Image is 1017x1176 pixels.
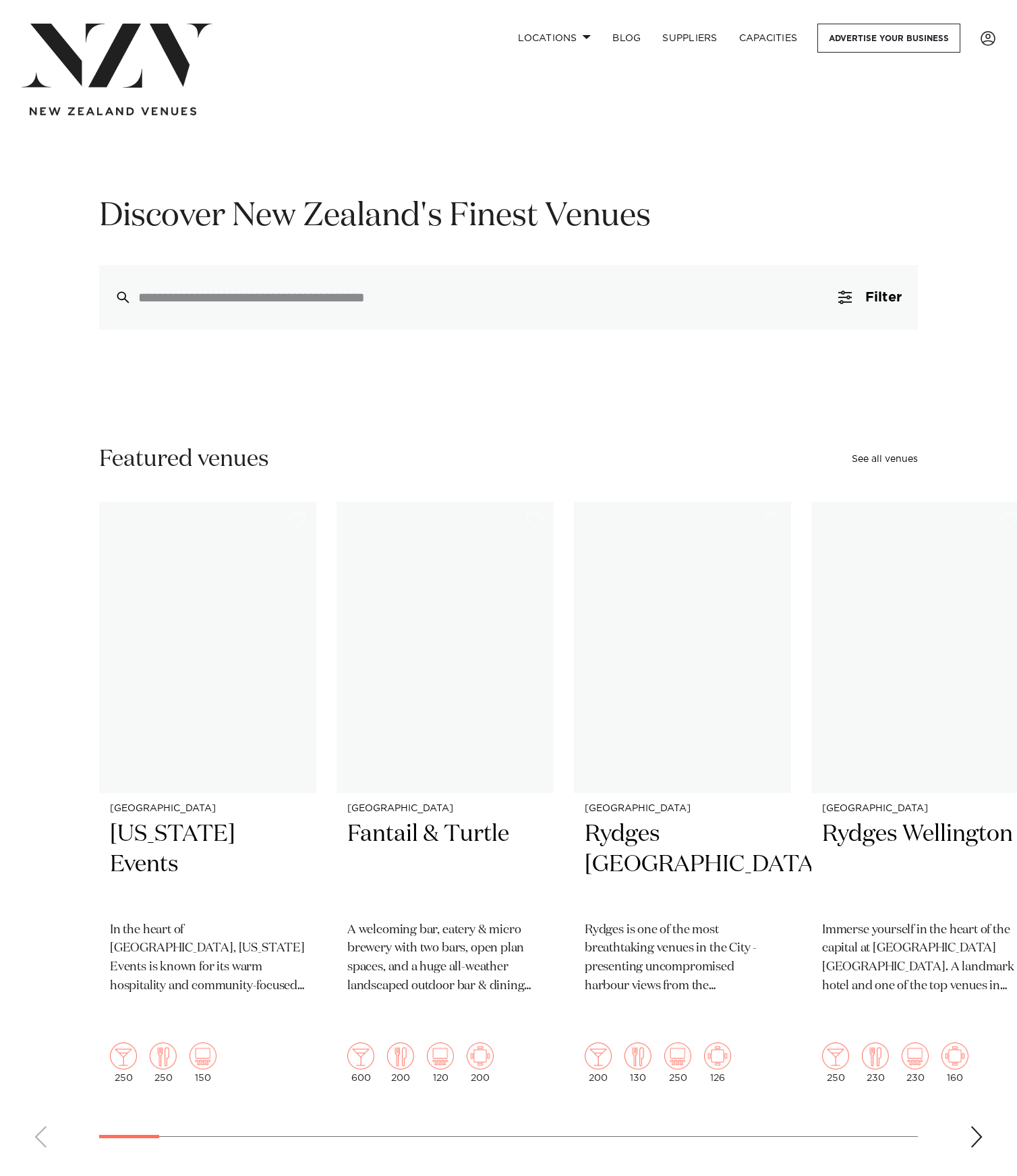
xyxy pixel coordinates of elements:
[704,1042,731,1083] div: 126
[817,24,960,53] a: Advertise your business
[190,1042,216,1083] div: 150
[602,24,651,53] a: BLOG
[467,1042,494,1069] img: meeting.png
[110,819,306,910] h2: [US_STATE] Events
[852,454,918,464] a: See all venues
[99,444,269,475] h2: Featured venues
[110,921,306,997] p: In the heart of [GEOGRAPHIC_DATA], [US_STATE] Events is known for its warm hospitality and commun...
[941,1042,968,1083] div: 160
[110,1042,137,1083] div: 250
[30,107,196,116] img: new-zealand-venues-text.png
[387,1042,414,1069] img: dining.png
[99,502,316,1094] a: Dining area at Texas Events in Auckland [GEOGRAPHIC_DATA] [US_STATE] Events In the heart of [GEOG...
[902,1042,929,1083] div: 230
[110,804,306,814] small: [GEOGRAPHIC_DATA]
[704,1042,731,1069] img: meeting.png
[387,1042,414,1083] div: 200
[664,1042,691,1069] img: theatre.png
[585,1042,612,1083] div: 200
[347,921,543,997] p: A welcoming bar, eatery & micro brewery with two bars, open plan spaces, and a huge all-weather l...
[822,1042,849,1069] img: cocktail.png
[585,804,780,814] small: [GEOGRAPHIC_DATA]
[865,291,902,304] span: Filter
[150,1042,177,1069] img: dining.png
[427,1042,454,1069] img: theatre.png
[585,921,780,997] p: Rydges is one of the most breathtaking venues in the City - presenting uncompromised harbour view...
[624,1042,651,1069] img: dining.png
[22,24,212,88] img: nzv-logo.png
[467,1042,494,1083] div: 200
[507,24,602,53] a: Locations
[427,1042,454,1083] div: 120
[862,1042,889,1069] img: dining.png
[99,196,918,238] h1: Discover New Zealand's Finest Venues
[728,24,809,53] a: Capacities
[190,1042,216,1069] img: theatre.png
[862,1042,889,1083] div: 230
[624,1042,651,1083] div: 130
[902,1042,929,1069] img: theatre.png
[664,1042,691,1083] div: 250
[347,1042,374,1083] div: 600
[99,502,316,1094] swiper-slide: 1 / 47
[110,1042,137,1069] img: cocktail.png
[574,502,791,1094] a: [GEOGRAPHIC_DATA] Rydges [GEOGRAPHIC_DATA] Rydges is one of the most breathtaking venues in the C...
[347,819,543,910] h2: Fantail & Turtle
[822,265,918,330] button: Filter
[585,1042,612,1069] img: cocktail.png
[651,24,728,53] a: SUPPLIERS
[941,1042,968,1069] img: meeting.png
[150,1042,177,1083] div: 250
[574,502,791,1094] swiper-slide: 3 / 47
[337,502,554,1094] swiper-slide: 2 / 47
[822,1042,849,1083] div: 250
[347,804,543,814] small: [GEOGRAPHIC_DATA]
[585,819,780,910] h2: Rydges [GEOGRAPHIC_DATA]
[337,502,554,1094] a: [GEOGRAPHIC_DATA] Fantail & Turtle A welcoming bar, eatery & micro brewery with two bars, open pl...
[347,1042,374,1069] img: cocktail.png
